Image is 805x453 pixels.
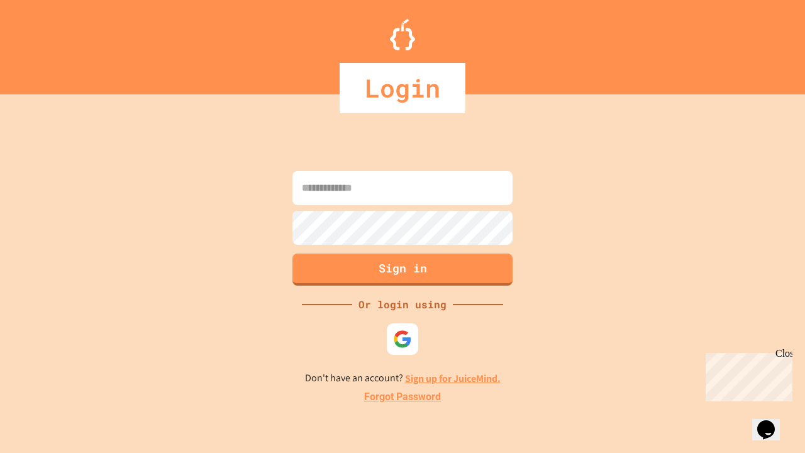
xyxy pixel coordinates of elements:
div: Chat with us now!Close [5,5,87,80]
p: Don't have an account? [305,371,501,386]
div: Login [340,63,465,113]
div: Or login using [352,297,453,312]
button: Sign in [292,254,513,286]
iframe: chat widget [701,348,792,401]
img: Logo.svg [390,19,415,50]
iframe: chat widget [752,403,792,440]
a: Forgot Password [364,389,441,405]
img: google-icon.svg [393,330,412,349]
a: Sign up for JuiceMind. [405,372,501,385]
